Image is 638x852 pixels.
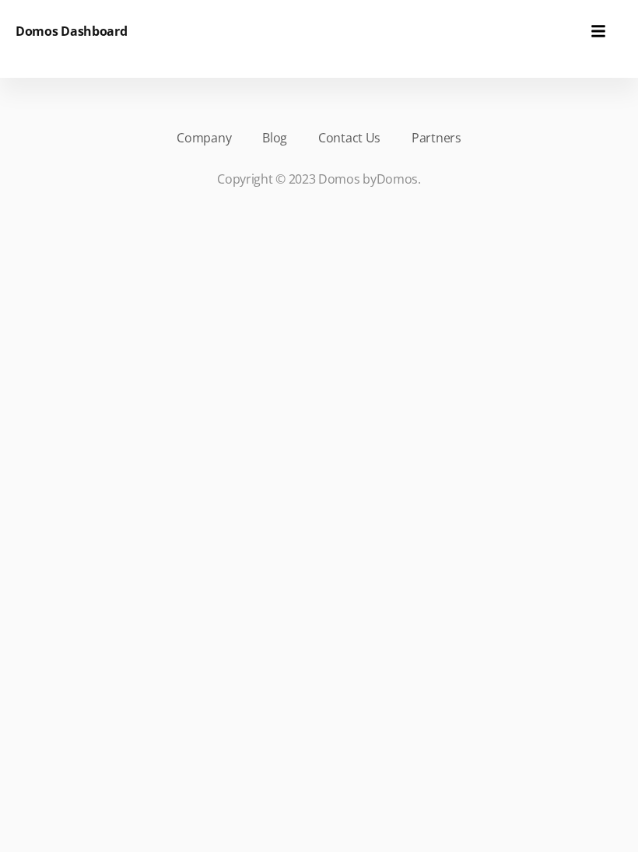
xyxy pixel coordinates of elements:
[16,22,128,40] h6: Domos Dashboard
[318,128,380,147] a: Contact Us
[412,128,461,147] a: Partners
[262,128,287,147] a: Blog
[39,170,599,188] p: Copyright © 2023 Domos by .
[177,128,231,147] a: Company
[377,170,419,188] a: Domos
